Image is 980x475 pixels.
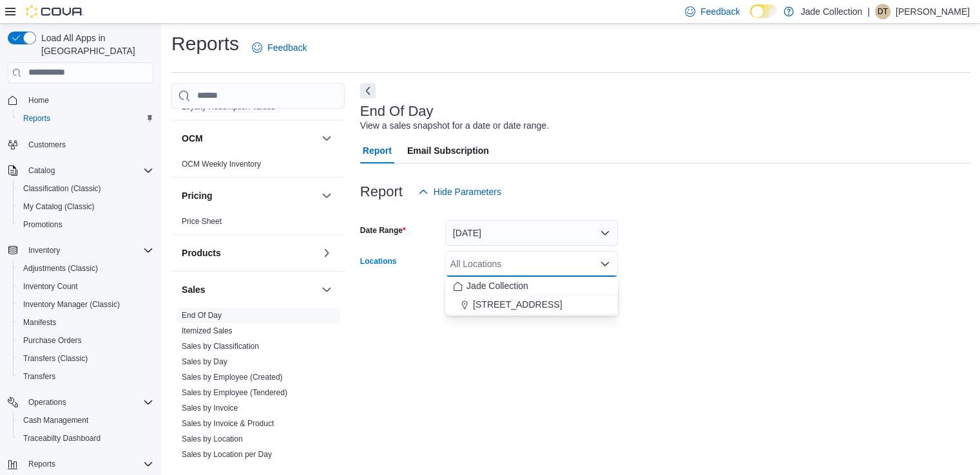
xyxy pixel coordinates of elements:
[18,315,153,330] span: Manifests
[18,279,83,294] a: Inventory Count
[445,277,618,295] button: Jade Collection
[413,179,506,205] button: Hide Parameters
[182,132,316,145] button: OCM
[750,5,777,18] input: Dark Mode
[23,456,61,472] button: Reports
[28,165,55,176] span: Catalog
[182,404,238,413] a: Sales by Invoice
[13,295,159,313] button: Inventory Manager (Classic)
[3,162,159,180] button: Catalog
[867,4,870,19] p: |
[18,413,153,428] span: Cash Management
[182,419,274,428] a: Sales by Invoice & Product
[182,372,283,382] span: Sales by Employee (Created)
[182,247,221,259] h3: Products
[28,140,66,150] span: Customers
[23,93,54,108] a: Home
[445,295,618,314] button: [STREET_ADDRESS]
[23,163,153,178] span: Catalog
[182,403,238,413] span: Sales by Invoice
[182,216,222,227] span: Price Sheet
[23,433,101,443] span: Traceabilty Dashboard
[18,333,153,348] span: Purchase Orders
[13,109,159,127] button: Reports
[18,351,153,366] span: Transfers (Classic)
[600,259,610,269] button: Close list of options
[13,429,159,447] button: Traceabilty Dashboard
[13,216,159,234] button: Promotions
[182,357,227,367] span: Sales by Day
[18,199,100,214] a: My Catalog (Classic)
[360,184,403,200] h3: Report
[23,137,71,153] a: Customers
[23,395,72,410] button: Operations
[18,279,153,294] span: Inventory Count
[23,353,88,364] span: Transfers (Classic)
[182,132,203,145] h3: OCM
[3,393,159,411] button: Operations
[23,243,153,258] span: Inventory
[18,199,153,214] span: My Catalog (Classic)
[750,18,751,19] span: Dark Mode
[182,357,227,366] a: Sales by Day
[182,326,233,336] span: Itemized Sales
[18,297,125,312] a: Inventory Manager (Classic)
[182,418,274,429] span: Sales by Invoice & Product
[18,413,93,428] a: Cash Management
[3,241,159,259] button: Inventory
[319,245,334,261] button: Products
[182,217,222,226] a: Price Sheet
[18,217,68,232] a: Promotions
[23,263,98,274] span: Adjustments (Classic)
[23,371,55,382] span: Transfers
[182,102,275,111] a: Loyalty Redemption Values
[23,335,82,346] span: Purchase Orders
[23,163,60,178] button: Catalog
[182,189,316,202] button: Pricing
[23,281,78,292] span: Inventory Count
[18,261,153,276] span: Adjustments (Classic)
[13,180,159,198] button: Classification (Classic)
[319,282,334,297] button: Sales
[247,35,312,61] a: Feedback
[878,4,888,19] span: DT
[18,431,153,446] span: Traceabilty Dashboard
[319,188,334,203] button: Pricing
[875,4,890,19] div: Desaray Thompson
[28,245,60,256] span: Inventory
[3,91,159,109] button: Home
[182,434,243,443] a: Sales by Location
[363,138,392,163] span: Report
[182,373,283,382] a: Sales by Employee (Created)
[182,465,240,475] span: Sales by Product
[13,313,159,331] button: Manifests
[18,181,153,196] span: Classification (Classic)
[23,456,153,472] span: Reports
[3,455,159,473] button: Reports
[360,256,397,266] label: Locations
[360,83,376,98] button: Next
[182,388,287,397] a: Sales by Employee (Tendered)
[13,198,159,216] button: My Catalog (Classic)
[473,298,562,311] span: [STREET_ADDRESS]
[182,434,243,444] span: Sales by Location
[23,299,120,310] span: Inventory Manager (Classic)
[23,219,62,230] span: Promotions
[18,111,153,126] span: Reports
[445,277,618,314] div: Choose from the following options
[18,369,61,384] a: Transfers
[182,283,206,296] h3: Sales
[18,369,153,384] span: Transfers
[434,185,501,198] span: Hide Parameters
[23,92,153,108] span: Home
[3,135,159,154] button: Customers
[466,279,528,292] span: Jade Collection
[182,326,233,335] a: Itemized Sales
[18,217,153,232] span: Promotions
[23,201,95,212] span: My Catalog (Classic)
[182,449,272,460] span: Sales by Location per Day
[13,368,159,386] button: Transfers
[182,159,261,169] span: OCM Weekly Inventory
[13,411,159,429] button: Cash Management
[896,4,970,19] p: [PERSON_NAME]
